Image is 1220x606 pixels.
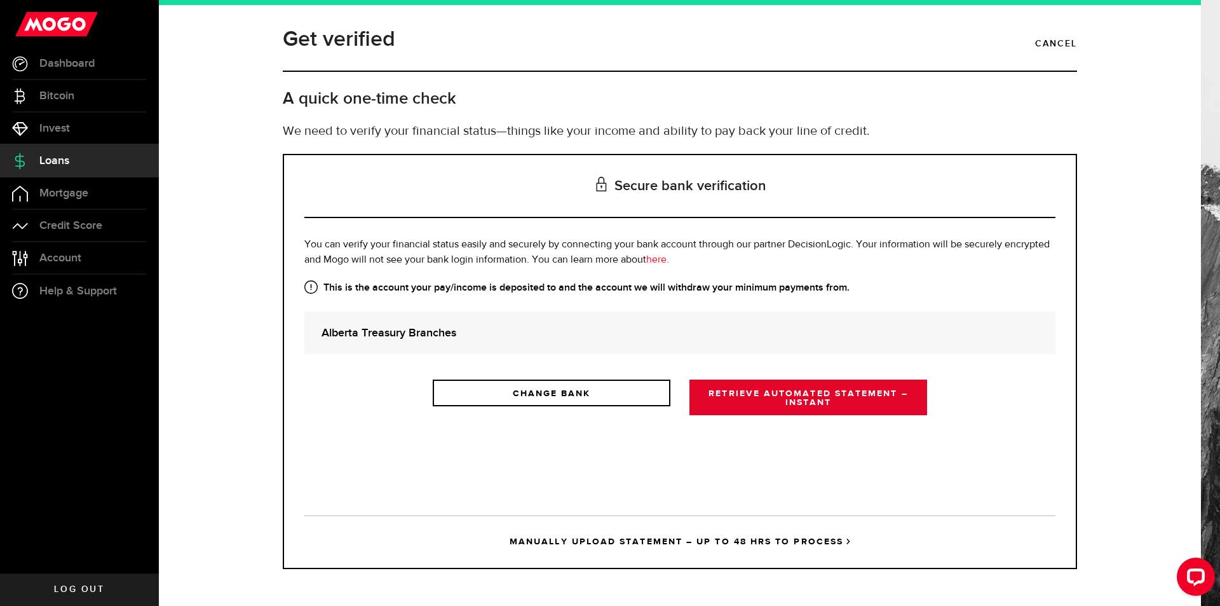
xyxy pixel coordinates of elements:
span: You can verify your financial status easily and securely by connecting your bank account through ... [304,240,1050,265]
a: CHANGE BANK [433,380,670,406]
span: Account [39,252,81,264]
span: Invest [39,123,70,134]
h2: A quick one-time check [283,88,1077,109]
span: Loans [39,155,69,167]
h3: Secure bank verification [304,155,1055,218]
a: here. [646,255,669,265]
span: Mortgage [39,188,88,199]
iframe: LiveChat chat widget [1167,553,1220,606]
span: Credit Score [39,220,102,231]
p: We need to verify your financial status—things like your income and ability to pay back your line... [283,122,1077,141]
h1: Get verified [283,23,395,56]
span: Log out [54,585,104,594]
strong: Alberta Treasury Branches [322,324,1038,341]
span: Help & Support [39,286,117,297]
a: Cancel [1035,33,1077,55]
a: RETRIEVE AUTOMATED STATEMENT – INSTANT [689,380,927,415]
strong: This is the account your pay/income is deposited to and the account we will withdraw your minimum... [304,280,1055,296]
span: Dashboard [39,58,95,69]
span: Bitcoin [39,90,74,102]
